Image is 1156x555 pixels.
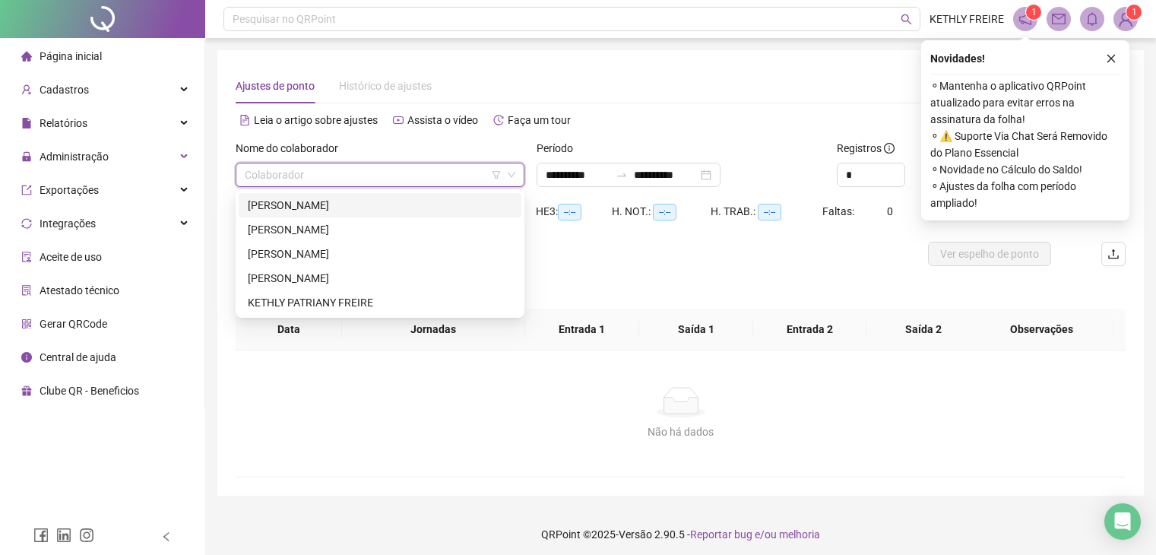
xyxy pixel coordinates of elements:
span: Exportações [40,184,99,196]
th: Data [236,309,342,350]
div: [PERSON_NAME] [248,197,512,214]
th: Observações [970,309,1115,350]
div: KETHLY PATRIANY FREIRE [239,290,521,315]
span: left [161,531,172,542]
span: to [616,169,628,181]
span: user-add [21,84,32,95]
span: --:-- [758,204,781,220]
span: audit [21,252,32,262]
label: Período [537,140,583,157]
span: Gerar QRCode [40,318,107,330]
span: ⚬ ⚠️ Suporte Via Chat Será Removido do Plano Essencial [930,128,1120,161]
div: CLESSIO VICENTE DE SOUZA [239,217,521,242]
span: mail [1052,12,1066,26]
th: Saída 1 [639,309,753,350]
span: solution [21,285,32,296]
div: Open Intercom Messenger [1104,503,1141,540]
span: Novidades ! [930,50,985,67]
span: info-circle [21,352,32,363]
span: 1 [1031,7,1037,17]
span: close [1106,53,1116,64]
span: Administração [40,151,109,163]
div: H. NOT.: [612,203,711,220]
span: instagram [79,528,94,543]
sup: 1 [1026,5,1041,20]
span: sync [21,218,32,229]
span: Leia o artigo sobre ajustes [254,114,378,126]
sup: Atualize o seu contato no menu Meus Dados [1126,5,1142,20]
label: Nome do colaborador [236,140,348,157]
span: ⚬ Novidade no Cálculo do Saldo! [930,161,1120,178]
div: [PERSON_NAME] [248,246,512,262]
span: Aceite de uso [40,251,102,263]
span: bell [1085,12,1099,26]
span: 1 [1132,7,1137,17]
span: Integrações [40,217,96,230]
span: notification [1018,12,1032,26]
span: gift [21,385,32,396]
span: search [901,14,912,25]
button: Ver espelho de ponto [928,242,1051,266]
span: linkedin [56,528,71,543]
span: Faça um tour [508,114,571,126]
div: HE 3: [536,203,612,220]
span: Assista o vídeo [407,114,478,126]
span: info-circle [884,143,895,154]
div: [PERSON_NAME] [248,221,512,238]
span: file [21,118,32,128]
img: 82759 [1114,8,1137,30]
span: history [493,115,504,125]
span: Cadastros [40,84,89,96]
div: Não há dados [254,423,1107,440]
span: youtube [393,115,404,125]
span: filter [492,170,501,179]
span: Clube QR - Beneficios [40,385,139,397]
span: KETHLY FREIRE [930,11,1004,27]
span: Ajustes de ponto [236,80,315,92]
span: --:-- [653,204,676,220]
span: facebook [33,528,49,543]
span: --:-- [558,204,581,220]
span: Versão [619,528,652,541]
span: upload [1107,248,1120,260]
th: Entrada 1 [525,309,639,350]
span: ⚬ Ajustes da folha com período ampliado! [930,178,1120,211]
span: 0 [887,205,893,217]
span: export [21,185,32,195]
span: Atestado técnico [40,284,119,297]
span: lock [21,151,32,162]
div: JOSÉ DE RIBAMAR FERREIRA REIS [239,242,521,266]
th: Saída 2 [866,309,980,350]
th: Entrada 2 [753,309,867,350]
span: Observações [982,321,1103,338]
div: [PERSON_NAME] [248,270,512,287]
div: Alex De Andrade Dias [239,193,521,217]
span: down [507,170,516,179]
span: Reportar bug e/ou melhoria [690,528,820,541]
div: JOSÉ ERINALDO DA SILVA [239,266,521,290]
span: Histórico de ajustes [339,80,432,92]
span: file-text [239,115,250,125]
span: home [21,51,32,62]
div: KETHLY PATRIANY FREIRE [248,294,512,311]
span: qrcode [21,319,32,329]
span: swap-right [616,169,628,181]
span: Faltas: [822,205,857,217]
div: H. TRAB.: [711,203,822,220]
span: Relatórios [40,117,87,129]
span: Página inicial [40,50,102,62]
th: Jornadas [342,309,525,350]
span: Registros [837,140,895,157]
span: Central de ajuda [40,351,116,363]
span: ⚬ Mantenha o aplicativo QRPoint atualizado para evitar erros na assinatura da folha! [930,78,1120,128]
